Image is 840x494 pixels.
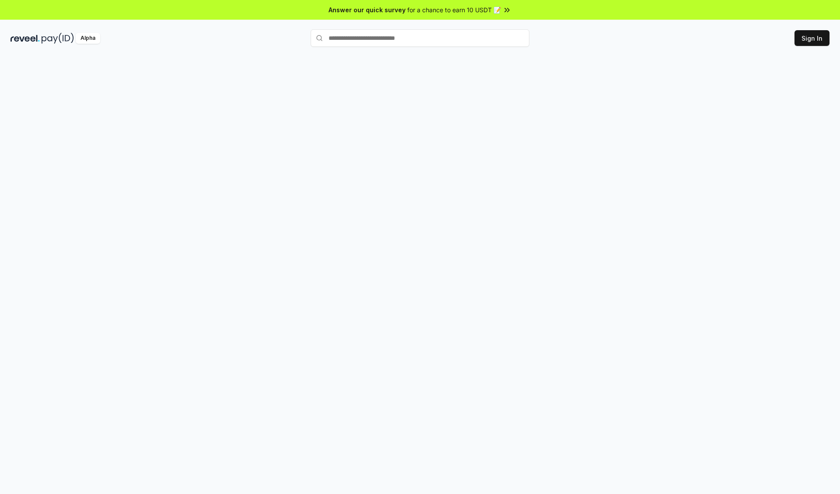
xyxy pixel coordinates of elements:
img: reveel_dark [10,33,40,44]
span: Answer our quick survey [329,5,406,14]
span: for a chance to earn 10 USDT 📝 [407,5,501,14]
div: Alpha [76,33,100,44]
button: Sign In [794,30,829,46]
img: pay_id [42,33,74,44]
